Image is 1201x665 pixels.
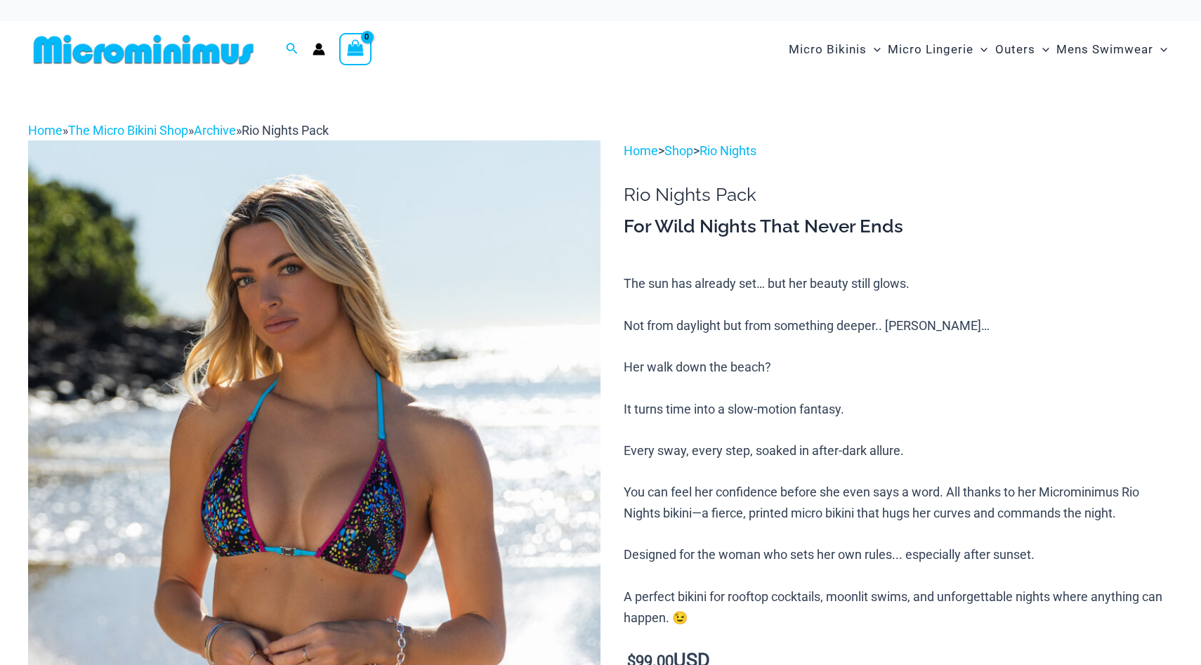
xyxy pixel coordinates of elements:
img: MM SHOP LOGO FLAT [28,34,259,65]
span: Menu Toggle [973,32,987,67]
span: Micro Lingerie [888,32,973,67]
a: OutersMenu ToggleMenu Toggle [992,28,1053,71]
a: The Micro Bikini Shop [68,123,188,138]
span: Menu Toggle [867,32,881,67]
p: > > [624,140,1173,162]
a: Micro BikinisMenu ToggleMenu Toggle [785,28,884,71]
a: Home [624,143,658,158]
a: Shop [664,143,693,158]
span: Mens Swimwear [1056,32,1153,67]
a: Home [28,123,63,138]
span: » » » [28,123,329,138]
span: Rio Nights Pack [242,123,329,138]
span: Micro Bikinis [789,32,867,67]
h1: Rio Nights Pack [624,184,1173,206]
a: Rio Nights [700,143,756,158]
span: Menu Toggle [1153,32,1167,67]
span: Outers [995,32,1035,67]
a: View Shopping Cart, empty [339,33,372,65]
span: Menu Toggle [1035,32,1049,67]
a: Archive [194,123,236,138]
a: Account icon link [313,43,325,55]
p: The sun has already set… but her beauty still glows. Not from daylight but from something deeper.... [624,273,1173,628]
a: Micro LingerieMenu ToggleMenu Toggle [884,28,991,71]
a: Mens SwimwearMenu ToggleMenu Toggle [1053,28,1171,71]
h3: For Wild Nights That Never Ends [624,215,1173,239]
nav: Site Navigation [783,26,1173,73]
a: Search icon link [286,41,298,58]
